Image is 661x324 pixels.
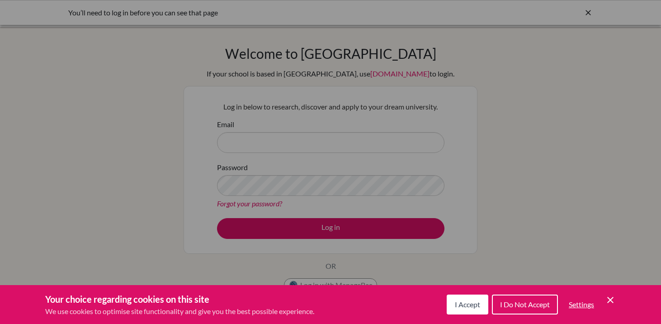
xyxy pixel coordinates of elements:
[562,295,601,314] button: Settings
[492,295,558,314] button: I Do Not Accept
[569,300,594,309] span: Settings
[605,295,616,305] button: Save and close
[500,300,550,309] span: I Do Not Accept
[45,292,314,306] h3: Your choice regarding cookies on this site
[447,295,488,314] button: I Accept
[45,306,314,317] p: We use cookies to optimise site functionality and give you the best possible experience.
[455,300,480,309] span: I Accept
